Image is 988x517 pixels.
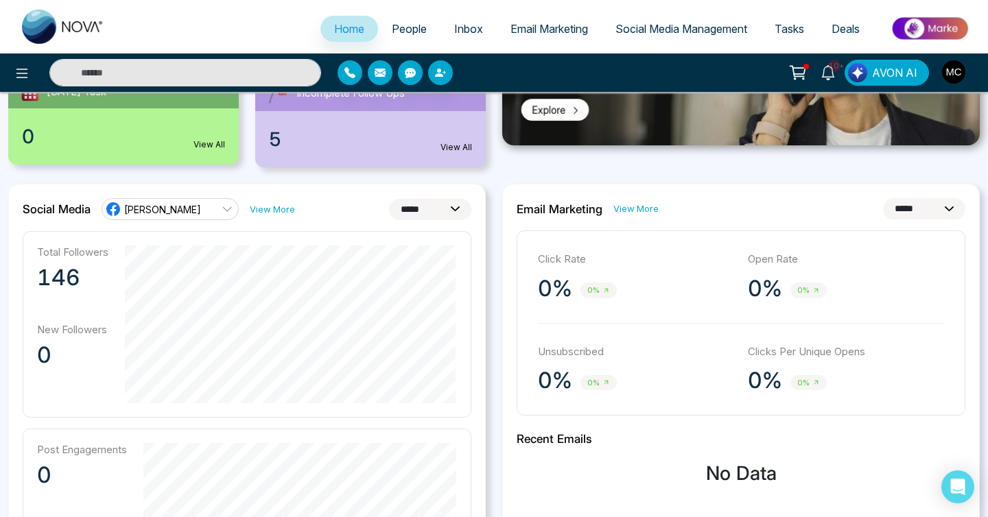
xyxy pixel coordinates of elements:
p: 146 [37,264,108,291]
span: Tasks [775,22,804,36]
p: 0% [538,275,572,302]
span: 5 [269,125,281,154]
p: 0 [37,341,108,369]
p: Post Engagements [37,443,127,456]
span: [DATE] Task [47,84,106,100]
button: AVON AI [845,60,929,86]
p: 0 [37,461,127,489]
span: 10+ [828,60,840,72]
img: User Avatar [942,60,965,84]
a: View More [613,202,659,215]
p: New Followers [37,323,108,336]
span: Email Marketing [510,22,588,36]
p: Clicks Per Unique Opens [748,344,944,360]
img: Market-place.gif [880,13,980,44]
a: Tasks [761,16,818,42]
a: Home [320,16,378,42]
span: 0 [22,122,34,151]
a: People [378,16,440,42]
span: Home [334,22,364,36]
p: 0% [538,367,572,394]
a: View More [250,203,295,216]
span: Deals [832,22,860,36]
img: Lead Flow [848,63,867,82]
p: 0% [748,367,782,394]
img: todayTask.svg [19,81,41,103]
a: View All [440,141,472,154]
h2: Social Media [23,202,91,216]
p: Click Rate [538,252,734,267]
p: Unsubscribed [538,344,734,360]
p: 0% [748,275,782,302]
span: Social Media Management [615,22,747,36]
img: Nova CRM Logo [22,10,104,44]
img: followUps.svg [266,81,291,106]
a: Inbox [440,16,497,42]
span: [PERSON_NAME] [124,203,201,216]
a: Incomplete Follow Ups5View All [247,75,494,167]
a: Email Marketing [497,16,602,42]
span: 0% [580,375,617,391]
a: Social Media Management [602,16,761,42]
span: People [392,22,427,36]
p: Open Rate [748,252,944,267]
span: 0% [790,282,827,298]
span: Incomplete Follow Ups [296,86,405,101]
a: View All [193,139,225,151]
div: Open Intercom Messenger [941,470,974,503]
a: 10+ [812,60,845,84]
span: AVON AI [872,64,917,81]
h2: Email Marketing [517,202,602,216]
h3: No Data [517,462,965,485]
h2: Recent Emails [517,432,965,446]
span: 0% [580,282,617,298]
p: Total Followers [37,245,108,258]
span: 0% [790,375,827,391]
a: Deals [818,16,873,42]
span: Inbox [454,22,483,36]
